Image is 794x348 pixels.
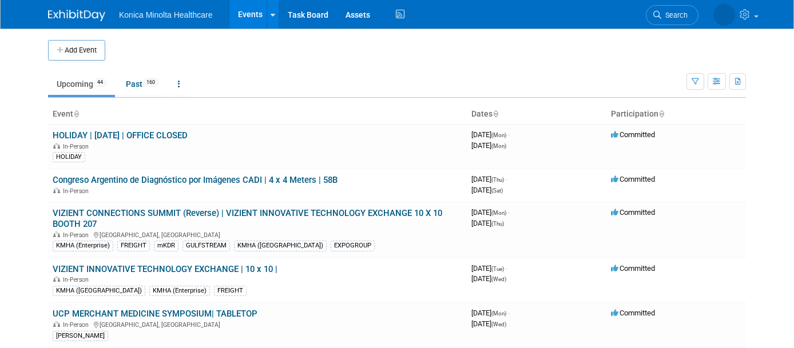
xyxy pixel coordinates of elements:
[611,175,655,183] span: Committed
[48,40,105,61] button: Add Event
[471,186,503,194] span: [DATE]
[491,310,506,317] span: (Mon)
[53,241,113,251] div: KMHA (Enterprise)
[646,5,698,25] a: Search
[53,309,257,319] a: UCP MERCHANT MEDICINE SYMPOSIUM| TABLETOP
[63,143,92,150] span: In-Person
[471,309,510,317] span: [DATE]
[471,219,504,227] span: [DATE]
[471,141,506,150] span: [DATE]
[53,187,60,193] img: In-Person Event
[63,321,92,329] span: In-Person
[214,286,247,296] div: FREIGHT
[471,274,506,283] span: [DATE]
[471,319,506,328] span: [DATE]
[491,210,506,216] span: (Mon)
[491,143,506,149] span: (Mon)
[611,264,655,273] span: Committed
[53,175,338,185] a: Congreso Argentino de Diagnóstico por Imágenes CADI | 4 x 4 Meters | 58B
[154,241,178,251] div: mKDR
[94,78,106,87] span: 44
[491,132,506,138] span: (Mon)
[506,264,507,273] span: -
[119,10,212,19] span: Konica Minolta Healthcare
[149,286,210,296] div: KMHA (Enterprise)
[506,175,507,183] span: -
[471,208,510,217] span: [DATE]
[53,286,145,296] div: KMHA ([GEOGRAPHIC_DATA])
[661,11,688,19] span: Search
[53,143,60,149] img: In-Person Event
[53,319,462,329] div: [GEOGRAPHIC_DATA], [GEOGRAPHIC_DATA]
[53,231,60,237] img: In-Person Event
[48,73,115,95] a: Upcoming44
[73,109,79,118] a: Sort by Event Name
[606,105,746,124] th: Participation
[713,4,735,26] img: Annette O'Mahoney
[331,241,375,251] div: EXPOGROUP
[53,230,462,239] div: [GEOGRAPHIC_DATA], [GEOGRAPHIC_DATA]
[491,187,503,194] span: (Sat)
[508,130,510,139] span: -
[53,331,108,341] div: [PERSON_NAME]
[48,105,467,124] th: Event
[48,10,105,21] img: ExhibitDay
[182,241,230,251] div: GULFSTREAM
[63,187,92,195] span: In-Person
[53,130,188,141] a: HOLIDAY | [DATE] | OFFICE CLOSED
[117,241,150,251] div: FREIGHT
[63,276,92,283] span: In-Person
[491,221,504,227] span: (Thu)
[467,105,606,124] th: Dates
[508,309,510,317] span: -
[234,241,327,251] div: KMHA ([GEOGRAPHIC_DATA])
[611,208,655,217] span: Committed
[53,264,277,274] a: VIZIENT INNOVATIVE TECHNOLOGY EXCHANGE | 10 x 10 |
[53,208,442,229] a: VIZIENT CONNECTIONS SUMMIT (Reverse) | VIZIENT INNOVATIVE TECHNOLOGY EXCHANGE 10 X 10 BOOTH 207
[53,152,85,162] div: HOLIDAY
[658,109,664,118] a: Sort by Participation Type
[491,266,504,272] span: (Tue)
[143,78,158,87] span: 160
[508,208,510,217] span: -
[491,321,506,327] span: (Wed)
[53,321,60,327] img: In-Person Event
[53,276,60,282] img: In-Person Event
[471,130,510,139] span: [DATE]
[471,264,507,273] span: [DATE]
[493,109,498,118] a: Sort by Start Date
[611,130,655,139] span: Committed
[117,73,167,95] a: Past160
[491,177,504,183] span: (Thu)
[611,309,655,317] span: Committed
[491,276,506,282] span: (Wed)
[63,231,92,239] span: In-Person
[471,175,507,183] span: [DATE]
